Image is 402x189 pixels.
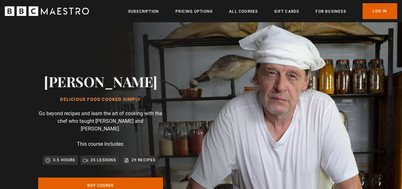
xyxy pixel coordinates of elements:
[53,157,75,163] p: 3.5 hours
[91,157,116,163] p: 35 lessons
[316,8,346,15] a: For business
[5,6,89,16] svg: BBC Maestro
[175,8,213,15] a: Pricing Options
[44,97,157,102] h1: Delicious Food Cooked Simply
[274,8,299,15] a: Gift Cards
[363,3,397,19] a: Log In
[44,73,157,89] h2: [PERSON_NAME]
[77,140,124,148] p: This course includes:
[128,8,159,15] a: Subscription
[229,8,258,15] a: All Courses
[128,3,397,19] nav: Primary
[132,157,156,163] p: 29 recipes
[38,110,163,133] p: Go beyond recipes and learn the art of cooking with the chef who taught [PERSON_NAME] and [PERSON...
